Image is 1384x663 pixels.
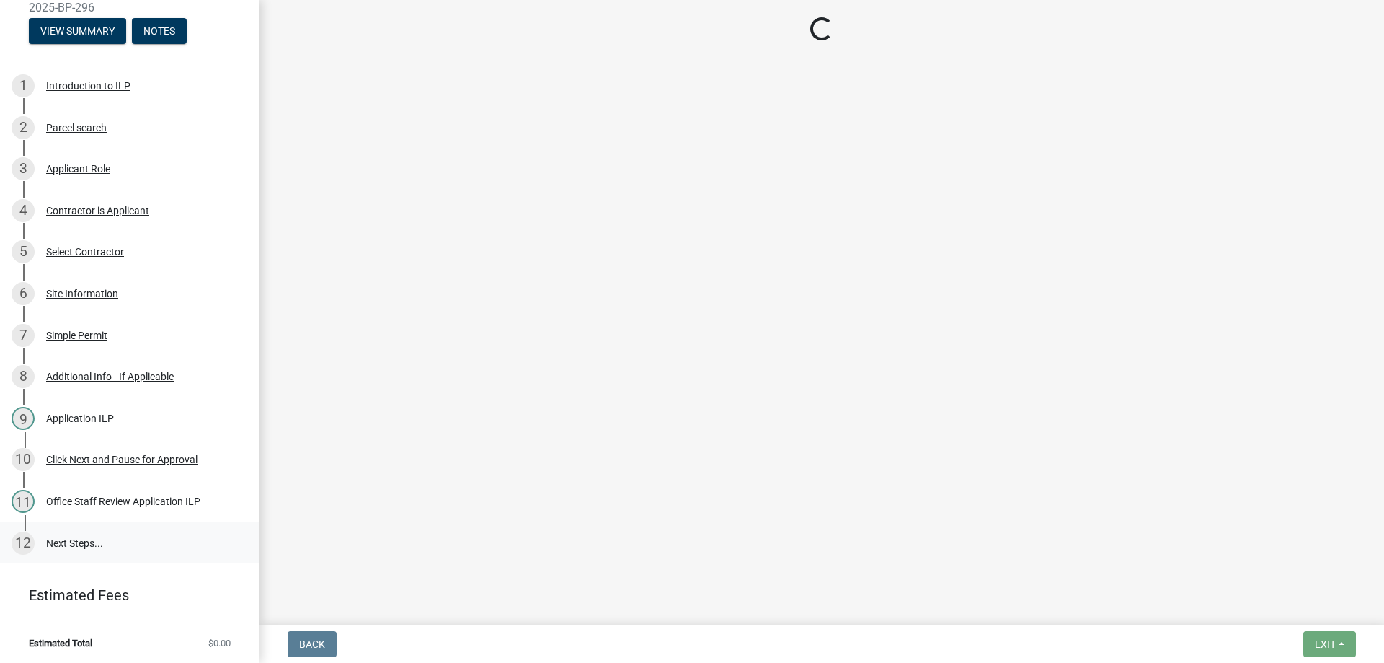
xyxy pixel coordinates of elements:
[12,74,35,97] div: 1
[132,18,187,44] button: Notes
[132,26,187,38] wm-modal-confirm: Notes
[29,638,92,648] span: Estimated Total
[46,164,110,174] div: Applicant Role
[1303,631,1356,657] button: Exit
[46,247,124,257] div: Select Contractor
[208,638,231,648] span: $0.00
[46,289,118,299] div: Site Information
[1315,638,1336,650] span: Exit
[46,206,149,216] div: Contractor is Applicant
[29,26,126,38] wm-modal-confirm: Summary
[12,240,35,263] div: 5
[46,372,174,382] div: Additional Info - If Applicable
[299,638,325,650] span: Back
[12,324,35,347] div: 7
[46,455,198,465] div: Click Next and Pause for Approval
[12,157,35,180] div: 3
[12,365,35,388] div: 8
[12,448,35,471] div: 10
[288,631,337,657] button: Back
[12,407,35,430] div: 9
[46,413,114,423] div: Application ILP
[46,123,107,133] div: Parcel search
[12,199,35,222] div: 4
[46,330,107,341] div: Simple Permit
[46,81,130,91] div: Introduction to ILP
[29,18,126,44] button: View Summary
[12,116,35,139] div: 2
[46,496,200,506] div: Office Staff Review Application ILP
[12,282,35,305] div: 6
[12,581,236,610] a: Estimated Fees
[12,490,35,513] div: 11
[29,1,231,14] span: 2025-BP-296
[12,532,35,555] div: 12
